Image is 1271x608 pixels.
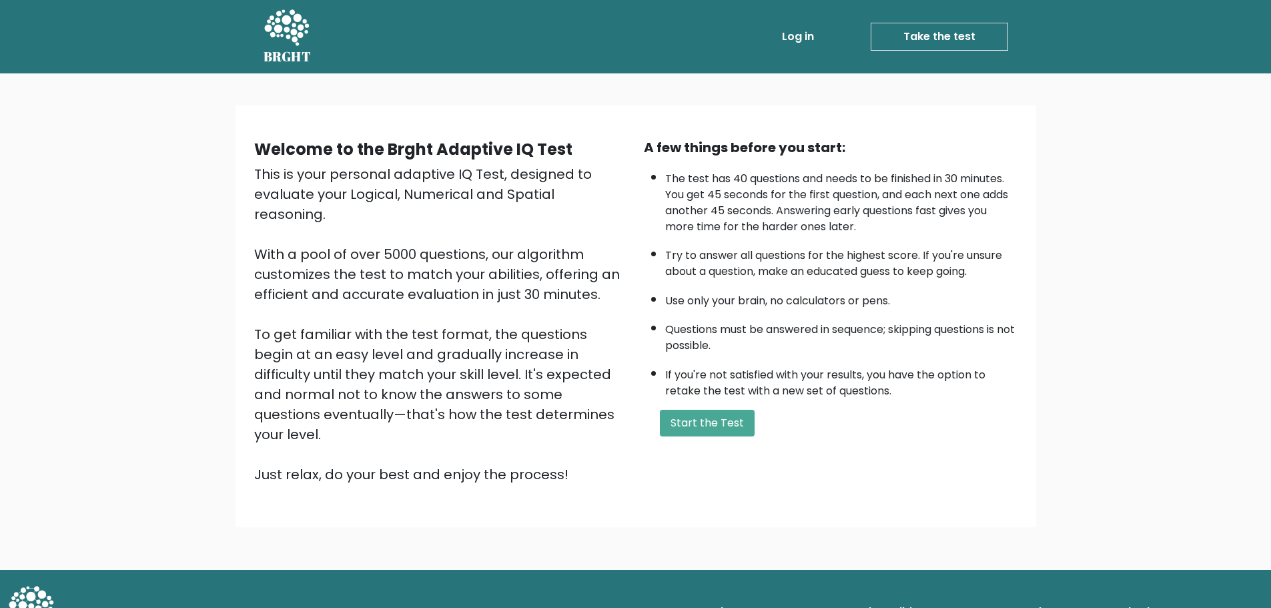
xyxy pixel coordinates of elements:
[264,5,312,68] a: BRGHT
[665,315,1017,354] li: Questions must be answered in sequence; skipping questions is not possible.
[254,164,628,485] div: This is your personal adaptive IQ Test, designed to evaluate your Logical, Numerical and Spatial ...
[871,23,1008,51] a: Take the test
[665,360,1017,399] li: If you're not satisfied with your results, you have the option to retake the test with a new set ...
[665,164,1017,235] li: The test has 40 questions and needs to be finished in 30 minutes. You get 45 seconds for the firs...
[665,241,1017,280] li: Try to answer all questions for the highest score. If you're unsure about a question, make an edu...
[644,137,1017,158] div: A few things before you start:
[254,138,572,160] b: Welcome to the Brght Adaptive IQ Test
[777,23,819,50] a: Log in
[660,410,755,436] button: Start the Test
[264,49,312,65] h5: BRGHT
[665,286,1017,309] li: Use only your brain, no calculators or pens.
